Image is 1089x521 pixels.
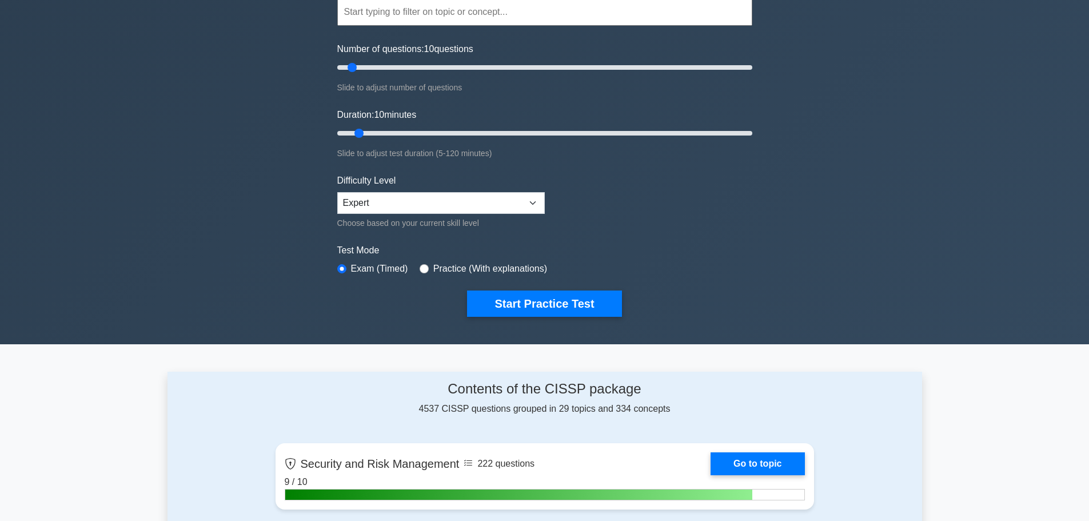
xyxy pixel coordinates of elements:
[276,381,814,416] div: 4537 CISSP questions grouped in 29 topics and 334 concepts
[351,262,408,276] label: Exam (Timed)
[337,81,752,94] div: Slide to adjust number of questions
[337,244,752,257] label: Test Mode
[276,381,814,397] h4: Contents of the CISSP package
[424,44,434,54] span: 10
[337,174,396,188] label: Difficulty Level
[374,110,384,120] span: 10
[337,216,545,230] div: Choose based on your current skill level
[337,146,752,160] div: Slide to adjust test duration (5-120 minutes)
[433,262,547,276] label: Practice (With explanations)
[711,452,804,475] a: Go to topic
[337,42,473,56] label: Number of questions: questions
[337,108,417,122] label: Duration: minutes
[467,291,621,317] button: Start Practice Test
